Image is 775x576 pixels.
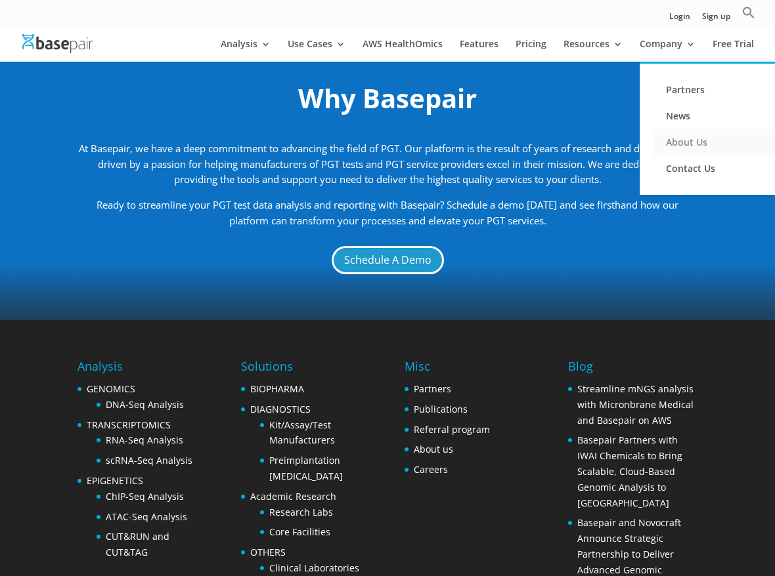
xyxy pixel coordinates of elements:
[87,382,135,395] a: GENOMICS
[269,506,333,518] a: Research Labs
[669,12,690,26] a: Login
[79,142,696,186] span: At Basepair, we have a deep commitment to advancing the field of PGT. Our platform is the result ...
[702,12,730,26] a: Sign up
[405,358,490,381] h4: Misc
[414,463,448,476] a: Careers
[106,434,183,446] a: RNA-Seq Analysis
[106,530,169,558] a: CUT&RUN and CUT&TAG
[742,6,755,19] svg: Search
[640,39,696,62] a: Company
[742,6,755,26] a: Search Icon Link
[564,39,623,62] a: Resources
[22,34,93,53] img: Basepair
[577,382,694,426] a: Streamline mNGS analysis with Micronbrane Medical and Basepair on AWS
[97,198,678,227] span: Ready to streamline your PGT test data analysis and reporting with Basepair? Schedule a demo [DAT...
[106,454,192,466] a: scRNA-Seq Analysis
[568,358,697,381] h4: Blog
[414,443,453,455] a: About us
[523,482,759,560] iframe: Drift Widget Chat Controller
[516,39,546,62] a: Pricing
[269,419,335,447] a: Kit/Assay/Test Manufacturers
[106,398,184,411] a: DNA-Seq Analysis
[87,474,143,487] a: EPIGENETICS
[250,490,336,503] a: Academic Research
[414,423,490,436] a: Referral program
[250,546,286,558] a: OTHERS
[269,562,359,574] a: Clinical Laboratories
[221,39,271,62] a: Analysis
[269,454,343,482] a: Preimplantation [MEDICAL_DATA]
[414,382,451,395] a: Partners
[106,510,187,523] a: ATAC-Seq Analysis
[77,358,207,381] h4: Analysis
[414,403,468,415] a: Publications
[250,382,304,395] a: BIOPHARMA
[288,39,345,62] a: Use Cases
[269,525,330,538] a: Core Facilities
[106,490,184,503] a: ChIP-Seq Analysis
[363,39,443,62] a: AWS HealthOmics
[577,434,682,508] a: Basepair Partners with IWAI Chemicals to Bring Scalable, Cloud-Based Genomic Analysis to [GEOGRAP...
[713,39,754,62] a: Free Trial
[250,403,311,415] a: DIAGNOSTICS
[332,246,444,274] a: Schedule A Demo
[460,39,498,62] a: Features
[87,419,171,431] a: TRANSCRIPTOMICS
[298,80,477,116] strong: Why Basepair
[241,358,370,381] h4: Solutions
